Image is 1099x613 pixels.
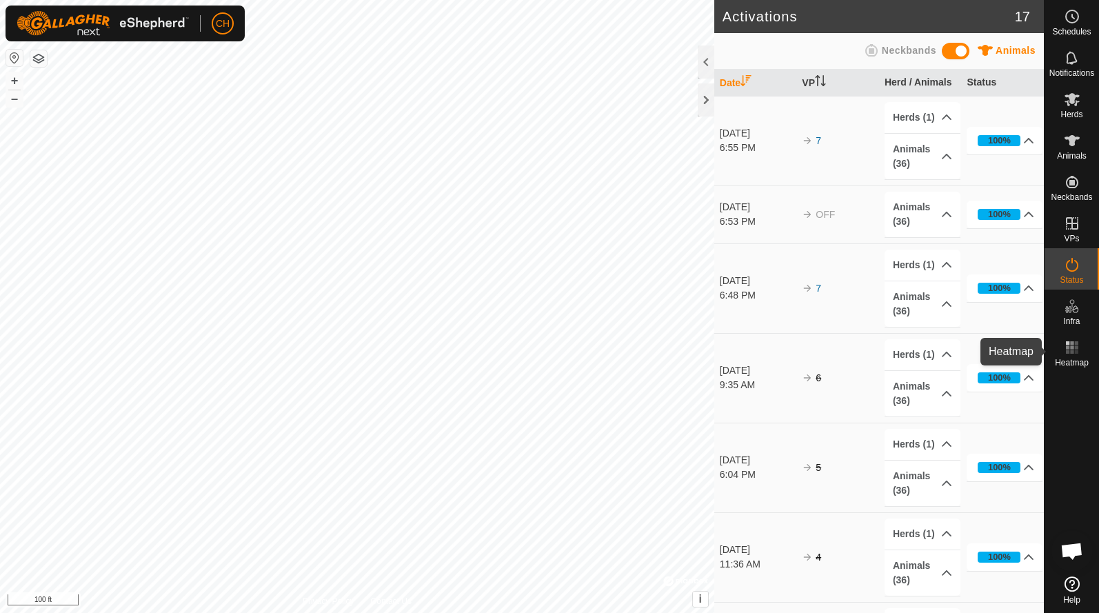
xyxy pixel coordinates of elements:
[815,77,826,88] p-sorticon: Activate to sort
[885,102,960,133] p-accordion-header: Herds (1)
[885,461,960,506] p-accordion-header: Animals (36)
[720,557,796,572] div: 11:36 AM
[720,274,796,288] div: [DATE]
[1052,28,1091,36] span: Schedules
[882,45,936,56] span: Neckbands
[885,250,960,281] p-accordion-header: Herds (1)
[802,552,813,563] img: arrow
[816,135,821,146] a: 7
[967,274,1042,302] p-accordion-header: 100%
[816,209,835,220] span: OFF
[816,462,821,473] s: 5
[978,552,1020,563] div: 100%
[978,372,1020,383] div: 100%
[885,134,960,179] p-accordion-header: Animals (36)
[720,363,796,378] div: [DATE]
[802,283,813,294] img: arrow
[720,214,796,229] div: 6:53 PM
[720,141,796,155] div: 6:55 PM
[714,70,797,97] th: Date
[802,135,813,146] img: arrow
[879,70,962,97] th: Herd / Animals
[802,462,813,473] img: arrow
[967,201,1042,228] p-accordion-header: 100%
[885,519,960,550] p-accordion-header: Herds (1)
[988,281,1011,294] div: 100%
[1055,359,1089,367] span: Heatmap
[720,288,796,303] div: 6:48 PM
[723,8,1015,25] h2: Activations
[720,543,796,557] div: [DATE]
[967,127,1042,154] p-accordion-header: 100%
[816,372,821,383] s: 6
[885,429,960,460] p-accordion-header: Herds (1)
[720,453,796,468] div: [DATE]
[988,550,1011,563] div: 100%
[1060,276,1083,284] span: Status
[885,339,960,370] p-accordion-header: Herds (1)
[967,364,1042,392] p-accordion-header: 100%
[988,134,1011,147] div: 100%
[371,595,412,607] a: Contact Us
[1064,234,1079,243] span: VPs
[988,371,1011,384] div: 100%
[796,70,879,97] th: VP
[1051,193,1092,201] span: Neckbands
[1063,317,1080,325] span: Infra
[720,378,796,392] div: 9:35 AM
[988,208,1011,221] div: 100%
[17,11,189,36] img: Gallagher Logo
[30,50,47,67] button: Map Layers
[6,90,23,107] button: –
[885,550,960,596] p-accordion-header: Animals (36)
[996,45,1036,56] span: Animals
[720,126,796,141] div: [DATE]
[1045,571,1099,610] a: Help
[978,209,1020,220] div: 100%
[978,283,1020,294] div: 100%
[699,593,702,605] span: i
[1015,6,1030,27] span: 17
[303,595,354,607] a: Privacy Policy
[1057,152,1087,160] span: Animals
[961,70,1044,97] th: Status
[885,371,960,416] p-accordion-header: Animals (36)
[1049,69,1094,77] span: Notifications
[885,281,960,327] p-accordion-header: Animals (36)
[885,192,960,237] p-accordion-header: Animals (36)
[1060,110,1082,119] span: Herds
[967,454,1042,481] p-accordion-header: 100%
[802,372,813,383] img: arrow
[988,461,1011,474] div: 100%
[720,468,796,482] div: 6:04 PM
[978,462,1020,473] div: 100%
[816,552,821,563] s: 4
[6,72,23,89] button: +
[802,209,813,220] img: arrow
[740,77,752,88] p-sorticon: Activate to sort
[216,17,230,31] span: CH
[978,135,1020,146] div: 100%
[1063,596,1080,604] span: Help
[693,592,708,607] button: i
[6,50,23,66] button: Reset Map
[720,200,796,214] div: [DATE]
[1051,530,1093,572] div: Open chat
[967,543,1042,571] p-accordion-header: 100%
[816,283,821,294] a: 7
